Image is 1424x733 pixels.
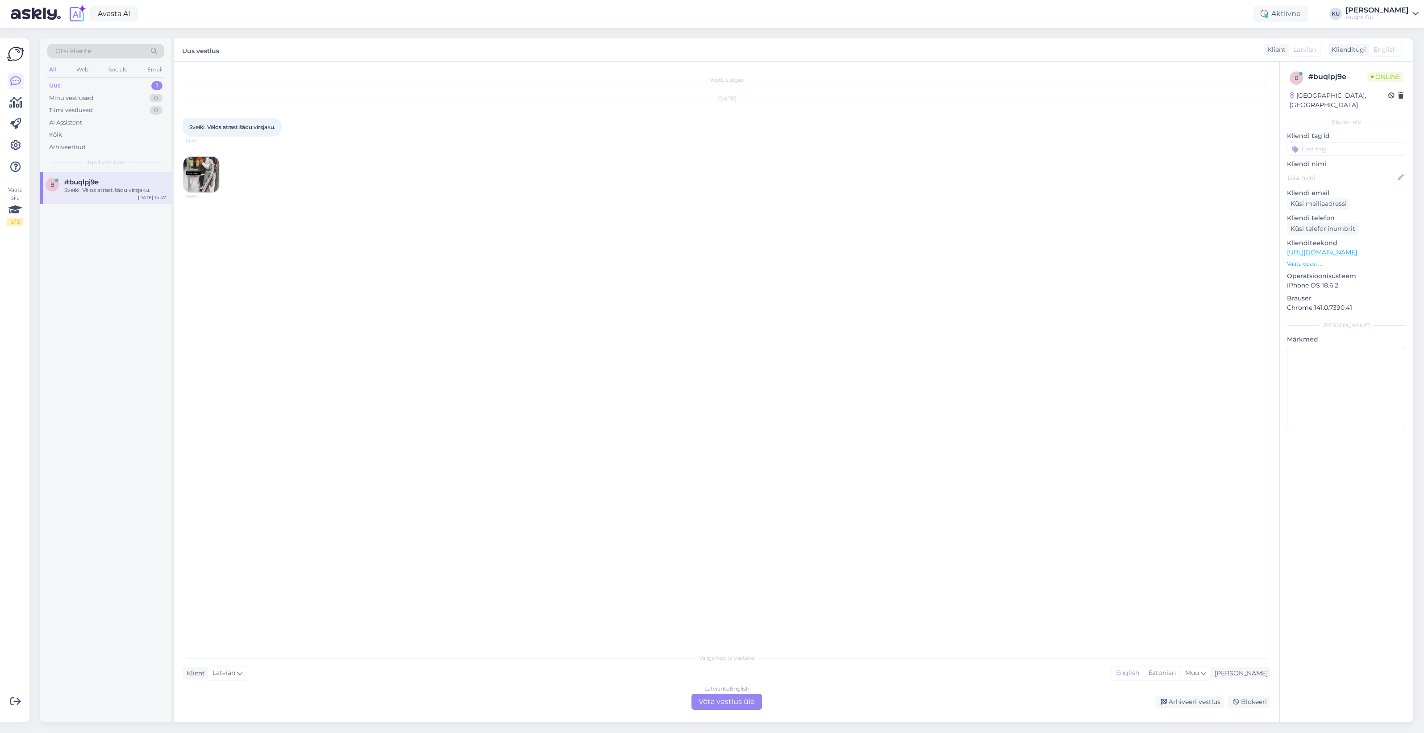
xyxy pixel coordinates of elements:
p: Operatsioonisüsteem [1287,271,1406,281]
div: Arhiveeri vestlus [1155,696,1224,708]
div: Arhiveeritud [49,143,86,152]
span: Sveiki. Vēlos atrast šādu virsjaku. [189,124,275,130]
div: Kliendi info [1287,118,1406,126]
div: Tiimi vestlused [49,106,93,115]
p: Kliendi nimi [1287,159,1406,169]
p: Märkmed [1287,335,1406,344]
input: Lisa nimi [1287,173,1396,183]
div: Aktiivne [1253,6,1308,22]
div: [PERSON_NAME] [1287,321,1406,329]
div: [DATE] [183,95,1270,103]
a: Avasta AI [90,6,138,21]
div: Klient [1264,45,1286,54]
span: Muu [1185,669,1199,677]
div: Vestlus algas [183,76,1270,84]
div: Huppa OÜ [1345,14,1409,21]
div: Küsi meiliaadressi [1287,198,1350,210]
div: Uus [49,81,61,90]
div: [PERSON_NAME] [1211,669,1268,678]
div: Latvian to English [704,685,749,693]
div: [PERSON_NAME] [1345,7,1409,14]
p: Brauser [1287,294,1406,303]
span: Online [1367,72,1403,82]
div: [GEOGRAPHIC_DATA], [GEOGRAPHIC_DATA] [1290,91,1388,110]
label: Uus vestlus [182,44,219,56]
span: 14:47 [186,137,219,144]
div: Web [75,64,90,75]
p: Vaata edasi ... [1287,260,1406,268]
div: 0 [150,94,162,103]
span: Latvian [1293,45,1316,54]
p: Kliendi telefon [1287,213,1406,223]
div: Vaata siia [7,186,23,226]
div: All [47,64,58,75]
div: Valige keel ja vastake [183,654,1270,662]
span: #buqlpj9e [64,178,99,186]
div: 1 [151,81,162,90]
div: Kõik [49,130,62,139]
div: KU [1329,8,1342,20]
span: English [1374,45,1397,54]
span: 14:47 [186,193,220,200]
div: Blokeeri [1228,696,1270,708]
a: [URL][DOMAIN_NAME] [1287,248,1357,256]
img: Attachment [183,157,219,192]
div: 0 [150,106,162,115]
div: Klient [183,669,205,678]
div: Socials [107,64,129,75]
img: explore-ai [68,4,87,23]
div: 2 / 3 [7,218,23,226]
span: b [50,181,54,188]
div: Estonian [1144,666,1180,680]
p: Chrome 141.0.7390.41 [1287,303,1406,312]
div: [DATE] 14:47 [138,194,166,201]
img: Askly Logo [7,46,24,62]
span: Otsi kliente [55,46,91,56]
span: Latvian [212,668,235,678]
a: [PERSON_NAME]Huppa OÜ [1345,7,1419,21]
p: Klienditeekond [1287,238,1406,248]
div: # buqlpj9e [1308,71,1367,82]
div: Klienditugi [1328,45,1366,54]
p: Kliendi email [1287,188,1406,198]
input: Lisa tag [1287,142,1406,156]
span: Uued vestlused [85,158,127,167]
div: Minu vestlused [49,94,93,103]
div: Küsi telefoninumbrit [1287,223,1359,235]
div: Email [146,64,164,75]
p: Kliendi tag'id [1287,131,1406,141]
div: AI Assistent [49,118,82,127]
div: Sveiki. Vēlos atrast šādu virsjaku. [64,186,166,194]
p: iPhone OS 18.6.2 [1287,281,1406,290]
div: Võta vestlus üle [691,694,762,710]
span: b [1295,75,1299,81]
div: English [1112,666,1144,680]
